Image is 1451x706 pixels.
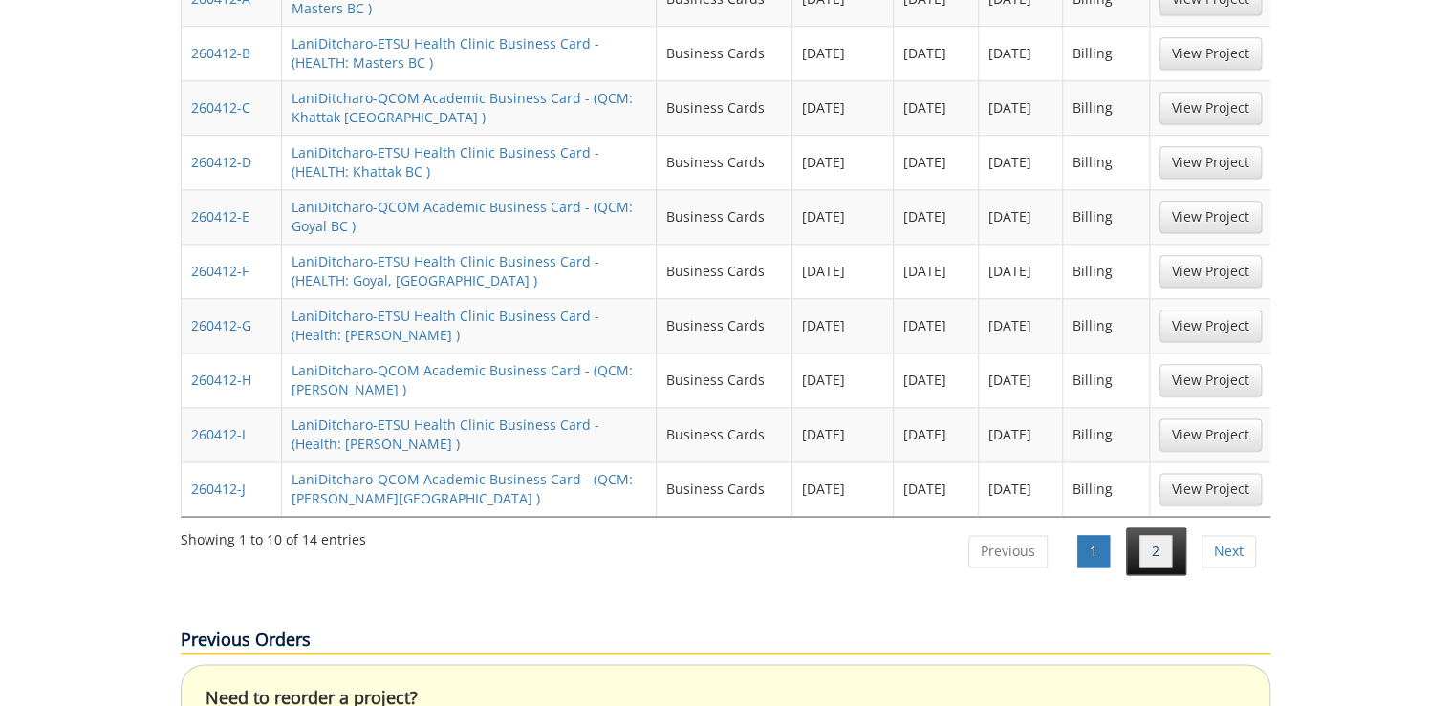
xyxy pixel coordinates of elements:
[657,298,792,353] td: Business Cards
[792,189,894,244] td: [DATE]
[979,80,1063,135] td: [DATE]
[292,470,633,507] a: LaniDitcharo-QCOM Academic Business Card - (QCM: [PERSON_NAME][GEOGRAPHIC_DATA] )
[979,244,1063,298] td: [DATE]
[292,89,633,126] a: LaniDitcharo-QCOM Academic Business Card - (QCM: Khattak [GEOGRAPHIC_DATA] )
[979,461,1063,516] td: [DATE]
[1063,461,1150,516] td: Billing
[968,535,1048,567] a: Previous
[792,407,894,461] td: [DATE]
[792,461,894,516] td: [DATE]
[894,298,978,353] td: [DATE]
[191,98,250,117] a: 260412-C
[191,480,246,498] a: 260412-J
[1139,535,1172,567] a: 2
[792,80,894,135] td: [DATE]
[894,135,978,189] td: [DATE]
[191,316,251,334] a: 260412-G
[657,244,792,298] td: Business Cards
[792,244,894,298] td: [DATE]
[191,425,246,443] a: 260412-I
[292,416,599,453] a: LaniDitcharo-ETSU Health Clinic Business Card - (Health: [PERSON_NAME] )
[1159,473,1262,505] a: View Project
[1159,146,1262,179] a: View Project
[191,44,250,62] a: 260412-B
[657,80,792,135] td: Business Cards
[1159,201,1262,233] a: View Project
[292,34,599,72] a: LaniDitcharo-ETSU Health Clinic Business Card - (HEALTH: Masters BC )
[191,262,249,280] a: 260412-F
[1063,26,1150,80] td: Billing
[1063,135,1150,189] td: Billing
[1159,364,1262,396] a: View Project
[657,407,792,461] td: Business Cards
[1063,298,1150,353] td: Billing
[292,307,599,344] a: LaniDitcharo-ETSU Health Clinic Business Card - (Health: [PERSON_NAME] )
[792,26,894,80] td: [DATE]
[1159,418,1262,451] a: View Project
[1063,80,1150,135] td: Billing
[292,198,633,235] a: LaniDitcharo-QCOM Academic Business Card - (QCM: Goyal BC )
[1063,353,1150,407] td: Billing
[1202,535,1256,567] a: Next
[657,189,792,244] td: Business Cards
[792,135,894,189] td: [DATE]
[792,353,894,407] td: [DATE]
[979,407,1063,461] td: [DATE]
[894,407,978,461] td: [DATE]
[1077,535,1110,567] a: 1
[1063,189,1150,244] td: Billing
[657,135,792,189] td: Business Cards
[979,353,1063,407] td: [DATE]
[1159,310,1262,342] a: View Project
[979,189,1063,244] td: [DATE]
[292,361,633,398] a: LaniDitcharo-QCOM Academic Business Card - (QCM: [PERSON_NAME] )
[894,461,978,516] td: [DATE]
[894,80,978,135] td: [DATE]
[181,523,366,549] div: Showing 1 to 10 of 14 entries
[657,461,792,516] td: Business Cards
[1159,37,1262,70] a: View Project
[979,135,1063,189] td: [DATE]
[657,353,792,407] td: Business Cards
[191,371,251,389] a: 260412-H
[792,298,894,353] td: [DATE]
[191,207,249,225] a: 260412-E
[292,143,599,181] a: LaniDitcharo-ETSU Health Clinic Business Card - (HEALTH: Khattak BC )
[979,26,1063,80] td: [DATE]
[1159,92,1262,124] a: View Project
[1159,255,1262,288] a: View Project
[191,153,251,171] a: 260412-D
[657,26,792,80] td: Business Cards
[1063,407,1150,461] td: Billing
[979,298,1063,353] td: [DATE]
[894,244,978,298] td: [DATE]
[1063,244,1150,298] td: Billing
[894,189,978,244] td: [DATE]
[894,353,978,407] td: [DATE]
[181,628,1270,654] p: Previous Orders
[292,252,599,289] a: LaniDitcharo-ETSU Health Clinic Business Card - (HEALTH: Goyal, [GEOGRAPHIC_DATA] )
[894,26,978,80] td: [DATE]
